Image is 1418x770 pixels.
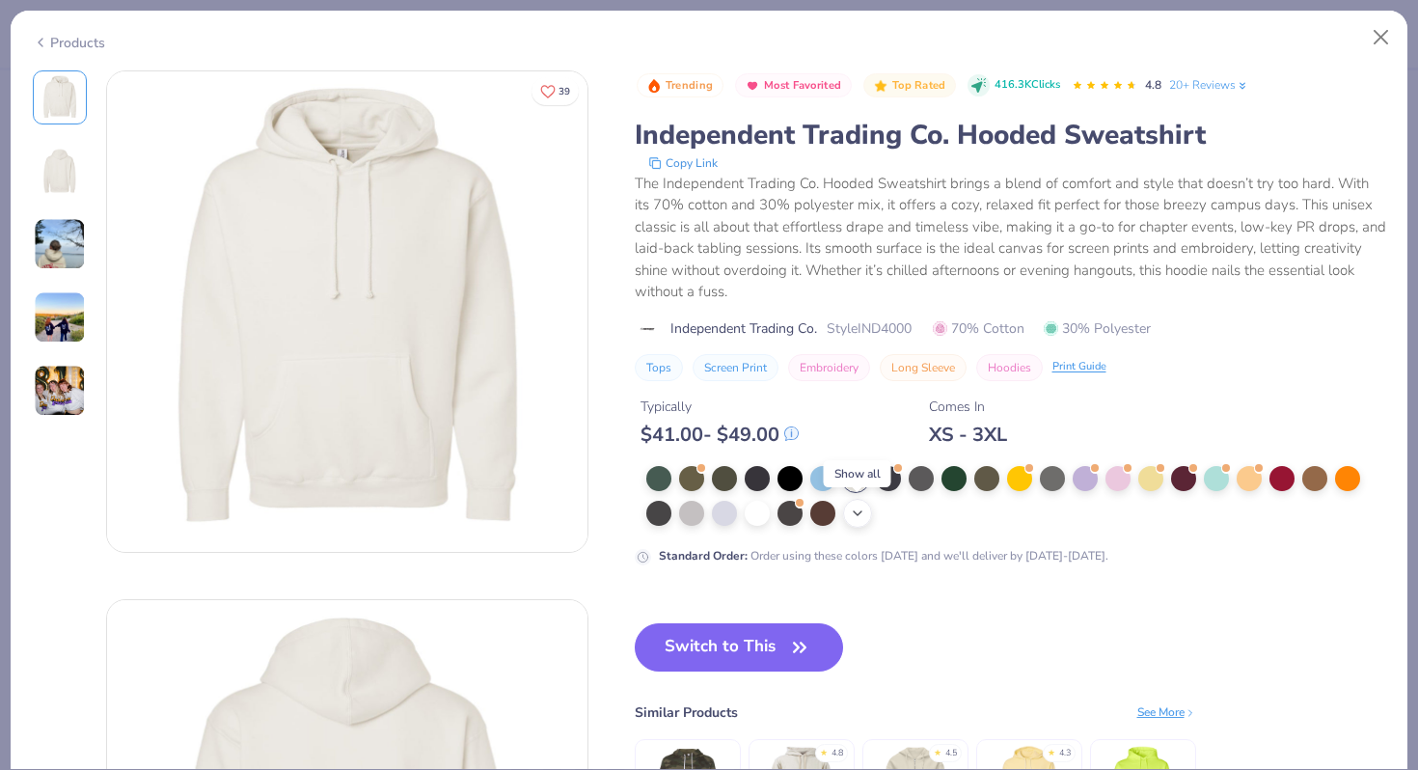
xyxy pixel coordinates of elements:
div: Products [33,33,105,53]
div: The Independent Trading Co. Hooded Sweatshirt brings a blend of comfort and style that doesn’t tr... [635,173,1386,303]
img: Back [37,148,83,194]
div: $ 41.00 - $ 49.00 [641,423,799,447]
div: 4.8 [832,747,843,760]
img: User generated content [34,365,86,417]
button: Badge Button [637,73,723,98]
img: Trending sort [646,78,662,94]
button: Close [1363,19,1400,56]
button: Badge Button [735,73,852,98]
div: XS - 3XL [929,423,1007,447]
button: Switch to This [635,623,844,672]
button: Long Sleeve [880,354,967,381]
button: Screen Print [693,354,778,381]
span: 4.8 [1145,77,1161,93]
div: Comes In [929,397,1007,417]
a: 20+ Reviews [1169,76,1249,94]
div: 4.8 Stars [1072,70,1137,101]
span: Style IND4000 [827,318,912,339]
div: ★ [1048,747,1055,755]
img: Top Rated sort [873,78,888,94]
div: Similar Products [635,702,738,723]
strong: Standard Order : [659,548,748,564]
button: Badge Button [863,73,956,98]
img: User generated content [34,291,86,344]
img: Most Favorited sort [745,78,760,94]
button: Like [532,77,579,105]
span: Trending [666,80,713,91]
button: Tops [635,354,683,381]
div: Show all [824,460,891,487]
img: Front [37,74,83,121]
span: 416.3K Clicks [995,77,1060,94]
button: Embroidery [788,354,870,381]
span: 39 [559,87,570,96]
img: User generated content [34,218,86,270]
span: 70% Cotton [933,318,1024,339]
div: 4.5 [945,747,957,760]
span: Top Rated [892,80,946,91]
span: 30% Polyester [1044,318,1151,339]
div: Independent Trading Co. Hooded Sweatshirt [635,117,1386,153]
button: copy to clipboard [642,153,723,173]
div: Print Guide [1052,359,1106,375]
img: brand logo [635,321,661,337]
div: 4.3 [1059,747,1071,760]
div: ★ [934,747,941,755]
button: Hoodies [976,354,1043,381]
div: Order using these colors [DATE] and we'll deliver by [DATE]-[DATE]. [659,547,1108,564]
span: Most Favorited [764,80,841,91]
span: Independent Trading Co. [670,318,817,339]
div: ★ [820,747,828,755]
div: Typically [641,397,799,417]
img: Front [107,71,587,552]
div: See More [1137,703,1196,721]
